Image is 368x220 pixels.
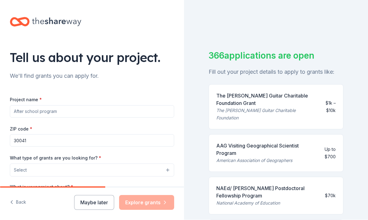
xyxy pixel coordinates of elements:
[320,100,336,114] div: $1k – $10k
[14,167,27,174] span: Select
[10,106,174,118] input: After school program
[10,184,73,190] label: What is your project about?
[315,146,336,161] div: Up to $700
[216,142,310,157] div: AAG Visiting Geographical Scientist Program
[216,157,310,164] div: American Association of Geographers
[10,155,101,161] label: What type of grants are you looking for?
[10,126,32,132] label: ZIP code
[216,107,315,122] div: The [PERSON_NAME] Guitar Charitable Foundation
[10,135,174,147] input: 12345 (U.S. only)
[74,195,114,210] button: Maybe later
[10,196,26,209] button: Back
[325,192,336,200] div: $70k
[10,97,42,103] label: Project name
[216,92,315,107] div: The [PERSON_NAME] Guitar Charitable Foundation Grant
[209,67,343,77] div: Fill out your project details to apply to grants like:
[216,200,320,207] div: National Academy of Education
[209,49,343,62] div: 366 applications are open
[216,185,320,200] div: NAEd/ [PERSON_NAME] Postdoctoral Fellowship Program
[10,164,174,177] button: Select
[10,71,174,81] div: We'll find grants you can apply for.
[10,49,174,66] div: Tell us about your project.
